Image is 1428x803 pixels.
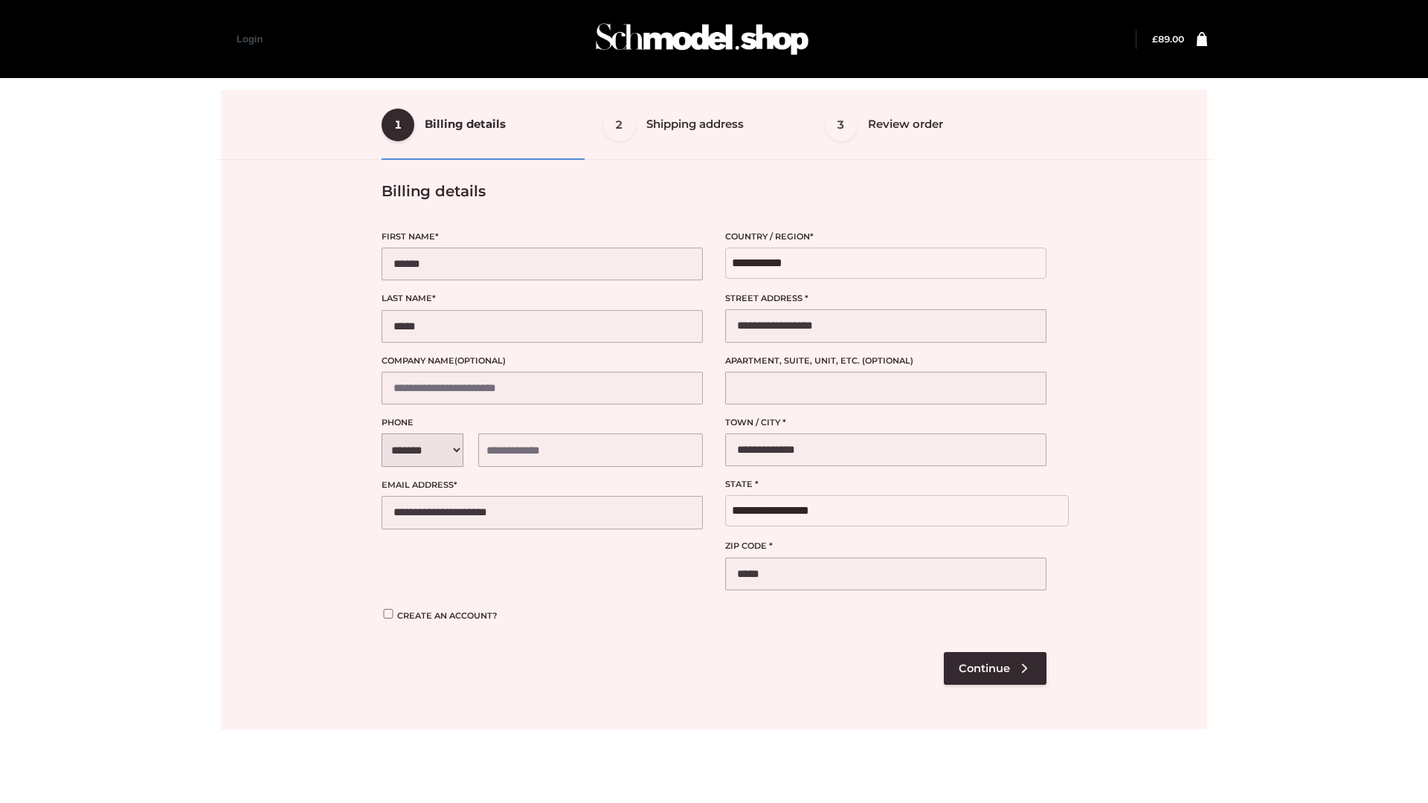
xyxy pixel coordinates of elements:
span: £ [1152,33,1158,45]
img: Schmodel Admin 964 [591,10,814,68]
bdi: 89.00 [1152,33,1184,45]
a: Login [237,33,263,45]
a: £89.00 [1152,33,1184,45]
